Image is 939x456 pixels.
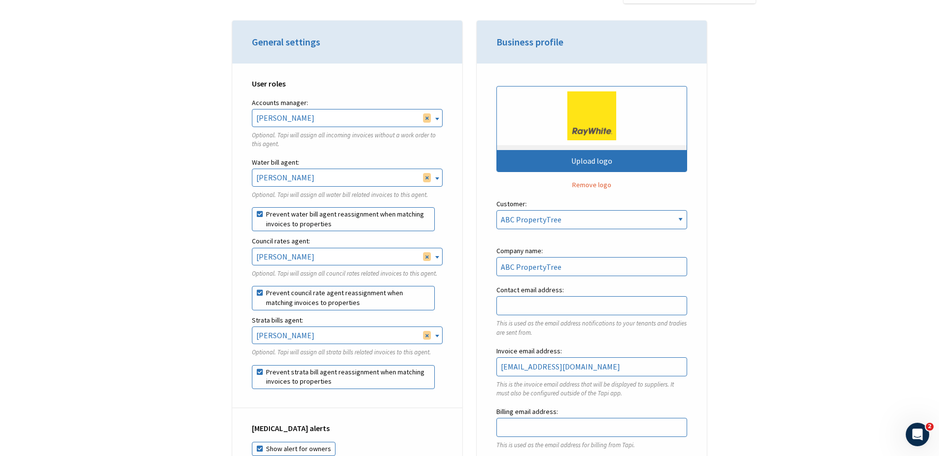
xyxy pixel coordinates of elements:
[496,210,687,229] select: Customer:
[252,423,330,433] strong: [MEDICAL_DATA] alerts
[252,286,435,310] label: Prevent council rate agent reassignment when matching invoices to properties
[496,319,687,337] p: This is used as the email address notifications to your tenants and tradies are sent from.
[423,113,431,122] span: Remove all items
[252,97,443,109] label: Accounts manager:
[252,109,443,127] span: Josh Sali
[252,156,443,169] label: Water bill agent:
[496,296,687,315] input: Contact email address:
[496,86,687,172] button: Upload logo
[496,406,687,437] label: Billing email address:
[496,180,687,190] button: Remove logo
[252,35,443,49] h3: General settings
[567,91,616,140] img: .jpg
[252,348,443,357] p: Optional. Tapi will assign all strata bills related invoices to this agent.
[423,252,431,261] span: Remove all items
[252,131,443,149] p: Optional. Tapi will assign all incoming invoices without a work order to this agent.
[496,380,687,398] p: This is the invoice email address that will be displayed to suppliers. It must also be configured...
[423,173,431,182] span: Remove all items
[252,269,443,278] p: Optional. Tapi will assign all council rates related invoices to this agent.
[906,423,929,446] iframe: Intercom live chat
[252,314,443,326] label: Strata bills agent:
[252,235,443,247] label: Council rates agent:
[252,248,442,265] span: Luke Bravenboer
[252,79,286,88] strong: User roles
[252,109,442,126] span: Josh Sali
[496,257,687,276] input: Company name:
[496,198,687,237] label: Customer:
[496,441,687,450] p: This is used as the email address for billing from Tapi.
[423,331,431,340] span: Remove all items
[497,150,687,172] div: Upload logo
[252,207,435,232] label: Prevent water bill agent reassignment when matching invoices to properties
[496,357,687,376] input: Invoice email address:
[496,345,687,376] label: Invoice email address:
[252,365,435,390] label: Prevent strata bill agent reassignment when matching invoices to properties
[496,284,687,315] label: Contact email address:
[496,35,687,49] h3: Business profile
[496,245,687,276] label: Company name:
[496,418,687,437] input: Billing email address:
[252,191,443,199] p: Optional. Tapi will assign all water bill related invoices to this agent.
[252,169,442,186] span: Rebekah Osborne
[926,423,934,431] span: 2
[252,327,442,344] span: Raquel Yan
